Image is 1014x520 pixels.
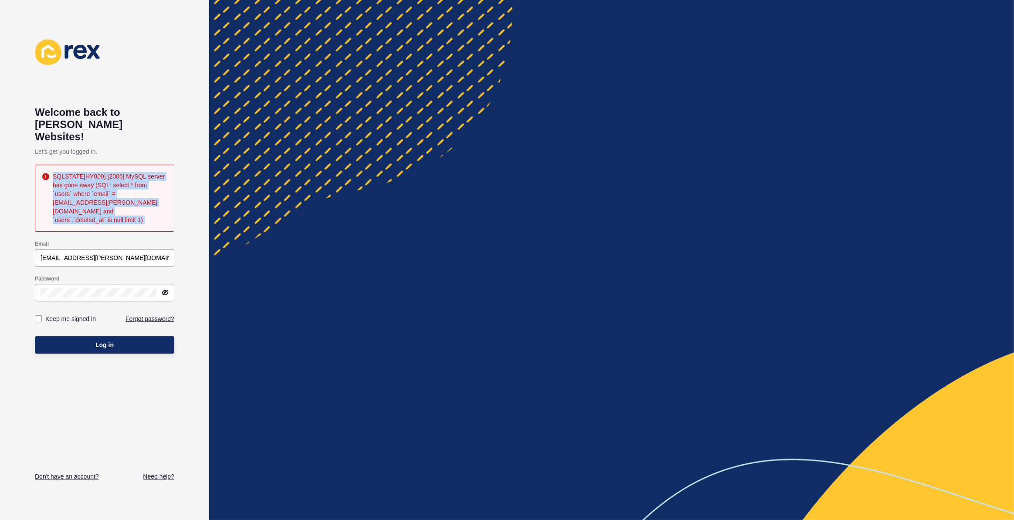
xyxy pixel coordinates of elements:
div: SQLSTATE[HY000] [2006] MySQL server has gone away (SQL: select * from `users` where `email` = [EM... [53,172,167,224]
span: Log in [95,341,114,349]
a: Don't have an account? [35,472,99,481]
h1: Welcome back to [PERSON_NAME] Websites! [35,106,174,143]
a: Forgot password? [125,314,174,323]
label: Keep me signed in [45,314,96,323]
button: Log in [35,336,174,354]
a: Need help? [143,472,174,481]
label: Email [35,240,49,247]
p: Let's get you logged in. [35,143,174,160]
label: Password [35,275,60,282]
input: e.g. name@company.com [41,253,169,262]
